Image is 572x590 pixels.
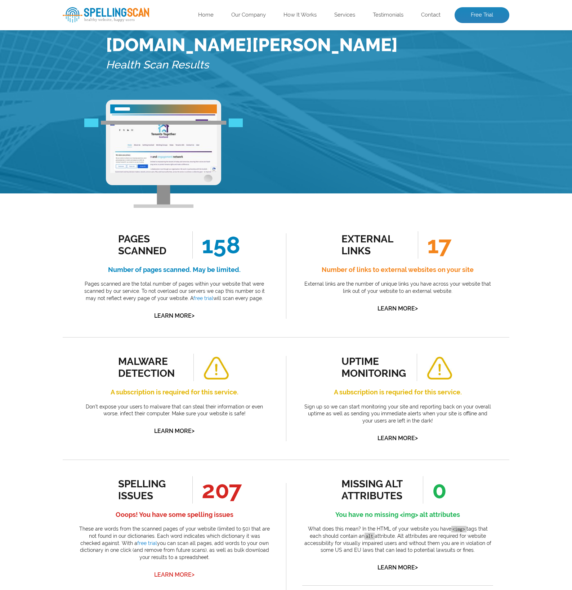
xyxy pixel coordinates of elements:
td: Blairtummock [19,84,77,100]
a: 7 [107,201,113,208]
span: 0 [423,476,447,504]
span: en [68,72,73,77]
div: Pages Scanned [118,233,183,257]
a: /subscribe/ [83,139,112,145]
h5: Health Scan Results [106,55,398,75]
img: Free Webiste Analysis [84,119,243,128]
p: Don’t expose your users to malware that can steal their information or even worse, infect their c... [79,403,270,417]
a: / [83,156,86,161]
h4: A subscription is requried for this service. [302,386,493,398]
a: Home [198,12,214,19]
a: How It Works [283,12,317,19]
p: Sign up so we can start monitoring your site and reporting back on your overall uptime as well as... [302,403,493,425]
span: > [192,426,195,436]
a: /subscribe/ [83,89,112,95]
h4: Number of pages scanned. May be limited. [79,264,270,276]
a: 5 [85,201,91,208]
a: Learn More> [154,428,195,434]
th: Website Page [78,1,172,17]
a: /subscribe/ [83,23,112,29]
a: Learn More> [377,435,418,442]
a: Learn More> [154,571,195,578]
td: positionand [19,167,77,183]
code: alt [365,533,375,540]
span: en [68,121,73,126]
a: /subscribe/ [83,56,112,62]
td: Ardenglen [19,51,77,67]
td: agus [19,134,77,150]
span: > [192,310,195,321]
p: External links are the number of unique links you have across your website that link out of your ... [302,281,493,295]
div: uptime monitoring [341,356,407,379]
img: Free Webiste Analysis [106,100,221,208]
h4: A subscription is required for this service. [79,386,270,398]
th: Error Word [19,1,77,17]
h4: You have no missing <img> alt attributes [302,509,493,520]
h4: Ooops! You have some spelling issues [79,509,270,520]
span: > [415,303,418,313]
a: /subscribe/ [83,106,112,112]
a: 2 [53,201,59,208]
a: /scottish-housing-regulator-invites-applications-for-volunteer-tenant-advisors-to-help-shape-the-... [83,172,150,178]
td: becoma [19,151,77,166]
h4: Number of links to external websites on your site [302,264,493,276]
h1: [DOMAIN_NAME][PERSON_NAME] [106,34,398,55]
span: > [415,562,418,572]
a: 8 [117,201,124,208]
a: 4 [74,201,81,208]
img: alert [426,357,453,380]
div: malware detection [118,356,183,379]
span: en [68,39,73,44]
span: > [415,433,418,443]
span: en [68,171,73,176]
div: missing alt attributes [341,478,407,502]
td: Budgen [19,117,77,133]
span: en [68,55,73,60]
p: Pages scanned are the total number of pages within your website that were scanned by our service.... [79,281,270,302]
span: 17 [418,231,451,259]
img: alert [203,357,229,380]
span: en [68,155,73,160]
span: en [68,88,73,93]
a: free trial [193,295,213,301]
a: Free Trial [455,7,509,23]
p: What does this mean? In the HTML of your website you have tags that each should contain an attrib... [302,526,493,554]
a: Contact [421,12,441,19]
a: /committees-2023-24/ [83,73,137,79]
a: free trial [137,540,157,546]
code: <img> [451,526,466,533]
div: external links [341,233,407,257]
a: 3 [64,201,70,208]
span: 158 [192,231,240,259]
a: Our Company [231,12,266,19]
a: /subscribe/ [83,40,112,45]
span: en [68,138,73,143]
span: > [192,569,195,580]
a: Services [334,12,355,19]
a: 1 [43,201,49,209]
a: /committees-2023-24/ [83,122,137,128]
td: Abertay [19,18,77,34]
a: Learn More> [377,564,418,571]
td: Arneil [19,68,77,84]
td: Blochairn [19,101,77,117]
a: Testimonials [373,12,403,19]
td: Aillse [19,35,77,50]
a: 6 [96,201,102,208]
span: 207 [192,476,242,504]
a: 10 [139,201,148,208]
span: en [68,22,73,27]
div: spelling issues [118,478,183,502]
a: Learn More> [154,312,195,319]
a: Learn More> [377,305,418,312]
img: Free Website Analysis [110,113,217,173]
span: en [68,105,73,110]
a: 9 [128,201,134,208]
img: spellingScan [63,7,149,23]
a: Next [152,201,167,208]
p: These are words from the scanned pages of your website (limited to 50) that are not found in our ... [79,526,270,561]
